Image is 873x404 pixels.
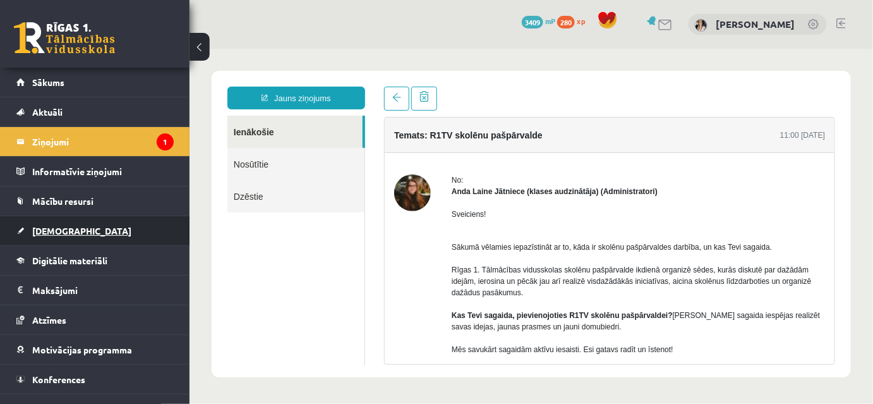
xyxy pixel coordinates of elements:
a: [DEMOGRAPHIC_DATA] [16,216,174,245]
legend: Ziņojumi [32,127,174,156]
span: mP [545,16,555,26]
span: Mācību resursi [32,195,93,207]
h4: Temats: R1TV skolēnu pašpārvalde [205,82,353,92]
a: 3409 mP [522,16,555,26]
div: No: [262,126,635,137]
a: Rīgas 1. Tālmācības vidusskola [14,22,115,54]
img: Arta Kalniņa [695,19,707,32]
a: Ienākošie [38,67,173,99]
span: 3409 [522,16,543,28]
a: Sākums [16,68,174,97]
a: Dzēstie [38,132,175,164]
span: Sākums [32,77,64,88]
a: Digitālie materiāli [16,246,174,275]
a: Maksājumi [16,276,174,305]
span: Aktuāli [32,106,63,118]
a: [PERSON_NAME] [716,18,795,30]
p: Sveiciens! [262,160,635,171]
span: 280 [557,16,575,28]
a: Informatīvie ziņojumi [16,157,174,186]
span: Atzīmes [32,314,66,326]
div: 11:00 [DATE] [591,81,635,92]
a: Konferences [16,365,174,394]
a: Ziņojumi1 [16,127,174,156]
p: Sākumā vēlamies iepazīstināt ar to, kāda ir skolēnu pašpārvaldes darbība, un kas Tevi sagaida. Rī... [262,181,635,307]
strong: Anda Laine Jātniece (klases audzinātāja) (Administratori) [262,138,468,147]
img: Anda Laine Jātniece (klases audzinātāja) [205,126,241,162]
a: Atzīmes [16,305,174,334]
legend: Informatīvie ziņojumi [32,157,174,186]
span: Digitālie materiāli [32,255,107,266]
a: Jauns ziņojums [38,38,176,61]
legend: Maksājumi [32,276,174,305]
span: xp [577,16,585,26]
a: Motivācijas programma [16,335,174,364]
a: Nosūtītie [38,99,175,132]
span: [DEMOGRAPHIC_DATA] [32,225,131,236]
span: Motivācijas programma [32,344,132,355]
a: Aktuāli [16,97,174,126]
strong: Kas Tevi sagaida, pievienojoties R1TV skolēnu pašpārvaldei? [262,262,483,271]
a: Mācību resursi [16,187,174,216]
a: 280 xp [557,16,591,26]
i: 1 [157,133,174,150]
span: Konferences [32,374,85,385]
